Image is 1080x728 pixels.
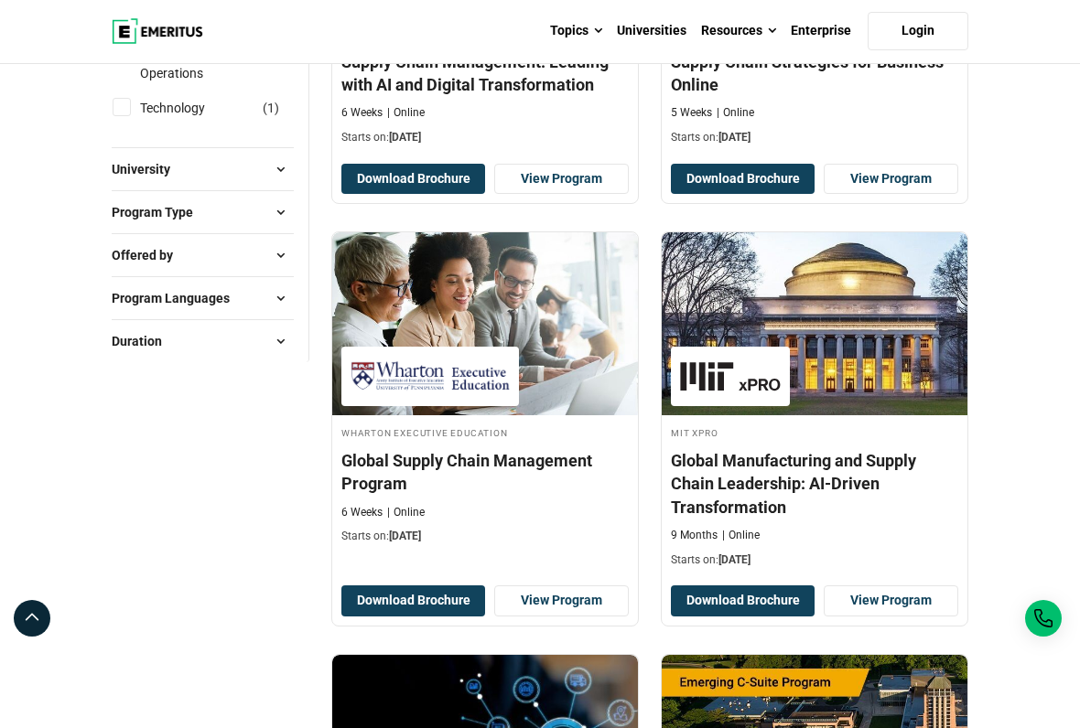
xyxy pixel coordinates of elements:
[341,164,485,195] button: Download Brochure
[389,131,421,144] span: [DATE]
[341,449,629,495] h4: Global Supply Chain Management Program
[717,105,754,121] p: Online
[112,159,185,179] span: University
[351,356,510,397] img: Wharton Executive Education
[662,232,967,576] a: Business Management Course by MIT xPRO - December 11, 2025 MIT xPRO MIT xPRO Global Manufacturing...
[387,105,425,121] p: Online
[671,449,958,519] h4: Global Manufacturing and Supply Chain Leadership: AI-Driven Transformation
[112,284,294,312] button: Program Languages
[671,585,815,616] button: Download Brochure
[387,505,425,520] p: Online
[112,198,294,226] button: Program Type
[718,553,751,566] span: [DATE]
[341,130,629,145] p: Starts on:
[671,130,958,145] p: Starts on:
[341,529,629,544] p: Starts on:
[680,356,781,397] img: MIT xPRO
[671,164,815,195] button: Download Brochure
[341,105,383,121] p: 6 Weeks
[112,155,294,183] button: University
[263,98,279,118] span: ( )
[112,327,294,355] button: Duration
[722,528,760,543] p: Online
[341,585,485,616] button: Download Brochure
[718,131,751,144] span: [DATE]
[112,245,188,265] span: Offered by
[112,202,208,222] span: Program Type
[267,101,275,115] span: 1
[671,552,958,568] p: Starts on:
[341,50,629,96] h4: Supply Chain Management: Leading with AI and Digital Transformation
[112,331,177,351] span: Duration
[662,232,967,415] img: Global Manufacturing and Supply Chain Leadership: AI-Driven Transformation | Online Business Mana...
[341,505,383,520] p: 6 Weeks
[112,288,244,308] span: Program Languages
[140,98,242,118] a: Technology
[824,585,958,616] a: View Program
[671,50,958,96] h4: Supply Chain Strategies for Business – Online
[494,585,629,616] a: View Program
[671,424,958,440] h4: MIT xPRO
[671,105,712,121] p: 5 Weeks
[868,12,968,50] a: Login
[494,164,629,195] a: View Program
[824,164,958,195] a: View Program
[671,528,718,543] p: 9 Months
[112,241,294,269] button: Offered by
[389,530,421,542] span: [DATE]
[332,232,638,553] a: Business Management Course by Wharton Executive Education - November 13, 2025 Wharton Executive E...
[341,424,629,440] h4: Wharton Executive Education
[332,232,638,415] img: Global Supply Chain Management Program | Online Business Management Course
